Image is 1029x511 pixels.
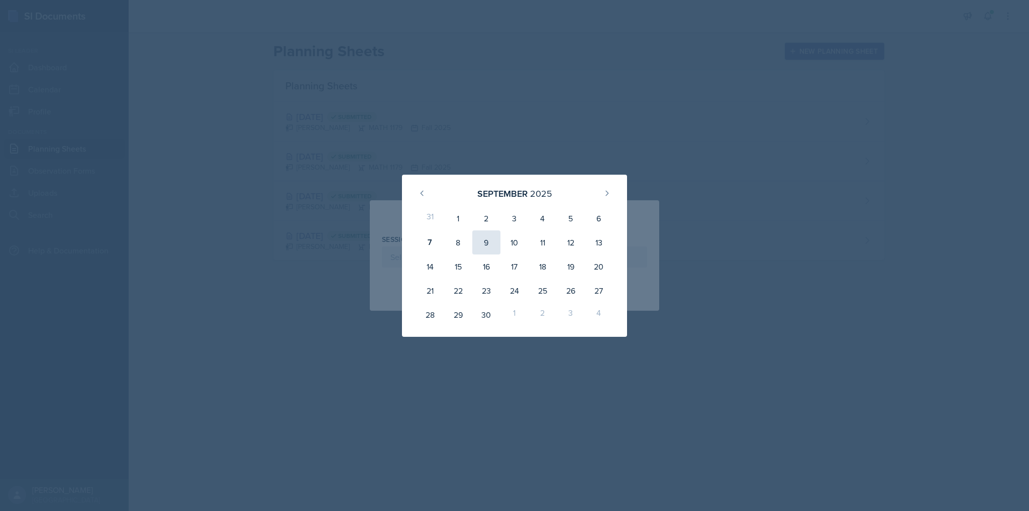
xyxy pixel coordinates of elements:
div: 11 [529,230,557,254]
div: 24 [500,279,529,303]
div: 21 [416,279,444,303]
div: 14 [416,254,444,279]
div: 4 [585,303,613,327]
div: 28 [416,303,444,327]
div: 2025 [530,187,552,200]
div: 18 [529,254,557,279]
div: 23 [472,279,500,303]
div: 20 [585,254,613,279]
div: 25 [529,279,557,303]
div: 22 [444,279,472,303]
div: 4 [529,206,557,230]
div: 10 [500,230,529,254]
div: 29 [444,303,472,327]
div: 1 [500,303,529,327]
div: 5 [557,206,585,230]
div: 2 [472,206,500,230]
div: 15 [444,254,472,279]
div: 7 [416,230,444,254]
div: 1 [444,206,472,230]
div: 3 [557,303,585,327]
div: 26 [557,279,585,303]
div: 19 [557,254,585,279]
div: 6 [585,206,613,230]
div: 27 [585,279,613,303]
div: 30 [472,303,500,327]
div: 3 [500,206,529,230]
div: 9 [472,230,500,254]
div: 8 [444,230,472,254]
div: 2 [529,303,557,327]
div: 16 [472,254,500,279]
div: 13 [585,230,613,254]
div: 31 [416,206,444,230]
div: 17 [500,254,529,279]
div: 12 [557,230,585,254]
div: September [477,187,528,200]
